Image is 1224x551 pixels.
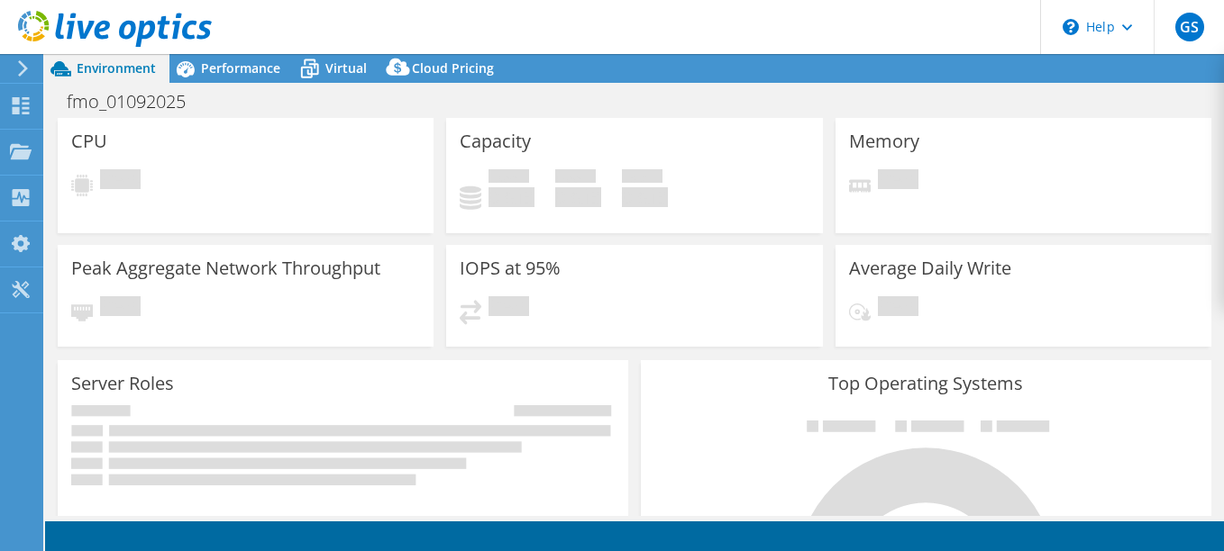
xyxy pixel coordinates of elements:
span: Total [622,169,662,187]
svg: \n [1063,19,1079,35]
span: Pending [100,169,141,194]
h3: Peak Aggregate Network Throughput [71,258,380,278]
span: Pending [878,296,918,321]
span: Virtual [325,59,367,77]
span: Environment [77,59,156,77]
span: Cloud Pricing [412,59,494,77]
h3: IOPS at 95% [460,258,561,278]
h3: Average Daily Write [849,258,1011,278]
h1: fmo_01092025 [59,92,214,112]
h3: CPU [71,131,107,151]
span: Pending [100,296,141,321]
h4: 0 GiB [489,187,534,207]
span: GS [1175,13,1204,41]
h3: Capacity [460,131,531,151]
h4: 0 GiB [555,187,601,207]
h4: 0 GiB [622,187,668,207]
h3: Top Operating Systems [654,374,1198,393]
span: Used [489,169,529,187]
h3: Memory [849,131,919,151]
span: Pending [878,169,918,194]
span: Performance [201,59,280,77]
span: Free [555,169,596,187]
h3: Server Roles [71,374,174,393]
span: Pending [489,296,529,321]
